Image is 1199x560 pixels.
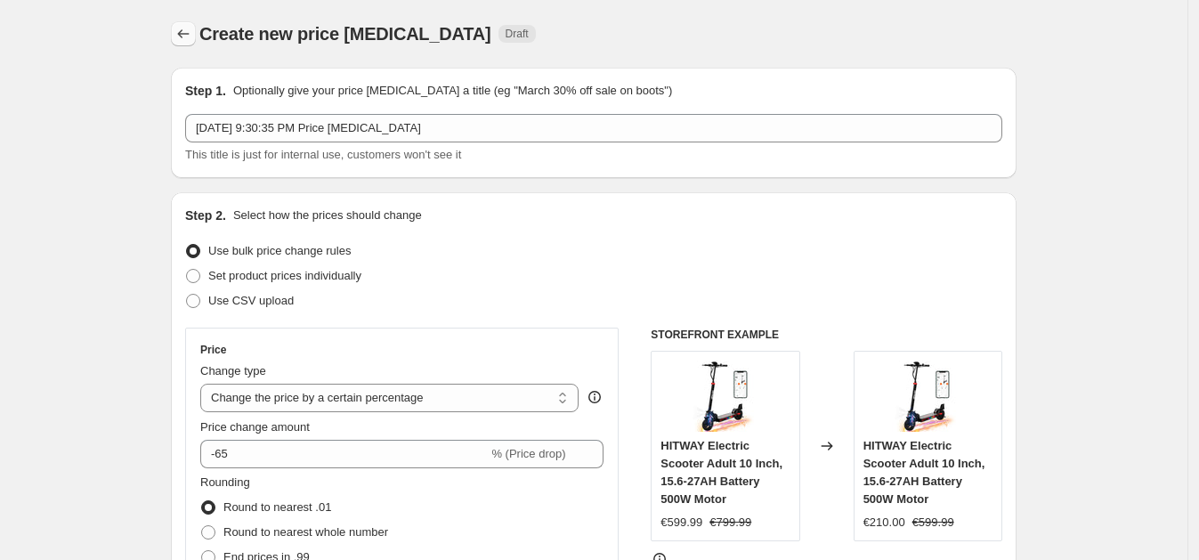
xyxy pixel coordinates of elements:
[586,388,604,406] div: help
[233,207,422,224] p: Select how the prices should change
[651,328,1002,342] h6: STOREFRONT EXAMPLE
[863,514,905,532] div: €210.00
[208,269,361,282] span: Set product prices individually
[208,294,294,307] span: Use CSV upload
[912,514,954,532] strike: €599.99
[863,439,985,506] span: HITWAY Electric Scooter Adult 10 Inch, 15.6-27AH Battery 500W Motor
[690,361,761,432] img: 61LCoPyNYqL_80x.jpg
[892,361,963,432] img: 61LCoPyNYqL_80x.jpg
[199,24,491,44] span: Create new price [MEDICAL_DATA]
[185,82,226,100] h2: Step 1.
[200,440,488,468] input: -15
[200,475,250,489] span: Rounding
[208,244,351,257] span: Use bulk price change rules
[233,82,672,100] p: Optionally give your price [MEDICAL_DATA] a title (eg "March 30% off sale on boots")
[171,21,196,46] button: Price change jobs
[223,500,331,514] span: Round to nearest .01
[185,114,1002,142] input: 30% off holiday sale
[660,514,702,532] div: €599.99
[223,525,388,539] span: Round to nearest whole number
[185,207,226,224] h2: Step 2.
[660,439,782,506] span: HITWAY Electric Scooter Adult 10 Inch, 15.6-27AH Battery 500W Motor
[709,514,751,532] strike: €799.99
[491,447,565,460] span: % (Price drop)
[200,420,310,434] span: Price change amount
[200,343,226,357] h3: Price
[185,148,461,161] span: This title is just for internal use, customers won't see it
[506,27,529,41] span: Draft
[200,364,266,377] span: Change type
